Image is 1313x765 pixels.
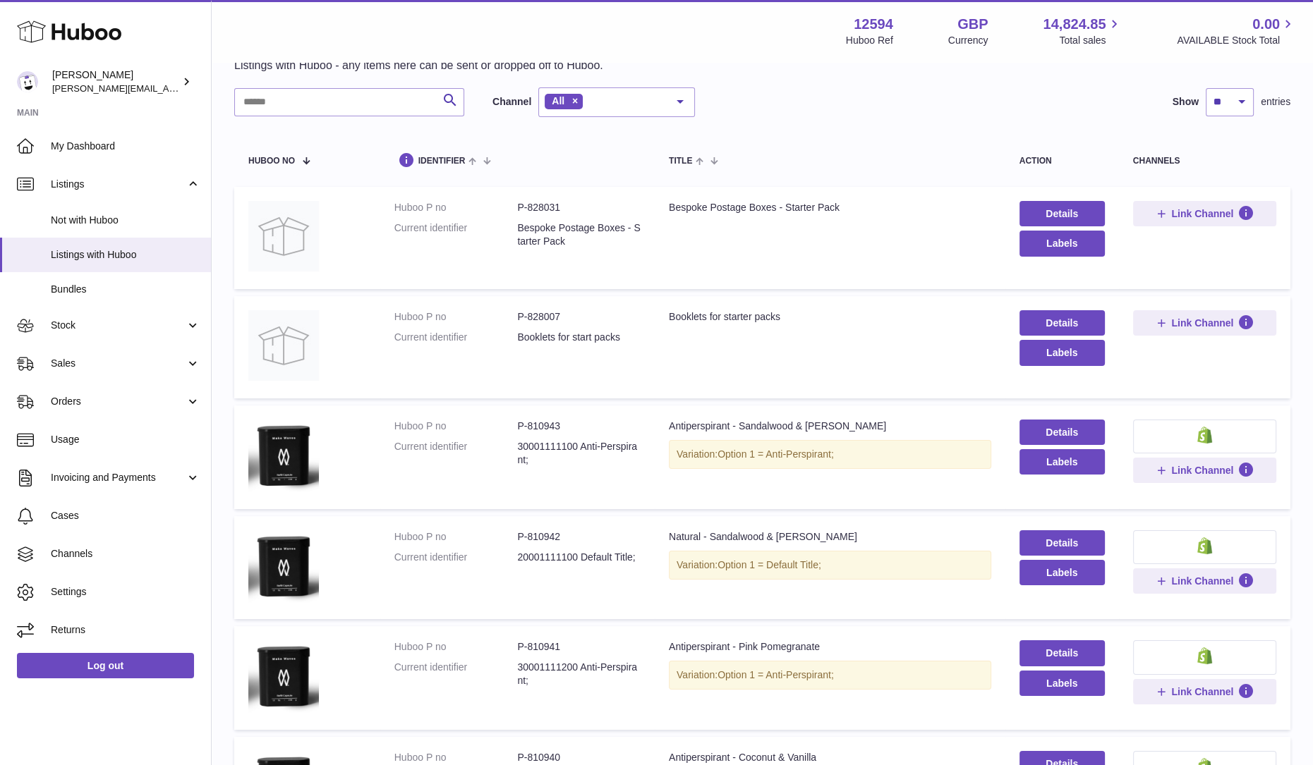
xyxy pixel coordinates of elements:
dd: 20001111100 Default Title; [517,551,641,564]
span: Stock [51,319,186,332]
span: Link Channel [1171,685,1233,698]
a: Details [1019,640,1105,666]
dt: Huboo P no [394,530,518,544]
button: Labels [1019,231,1105,256]
dd: P-810940 [517,751,641,764]
span: Cases [51,509,200,522]
div: Currency [948,34,988,47]
div: Huboo Ref [846,34,893,47]
dt: Current identifier [394,551,518,564]
span: Invoicing and Payments [51,471,186,484]
dt: Huboo P no [394,640,518,654]
button: Link Channel [1133,201,1276,226]
span: Bundles [51,283,200,296]
img: Booklets for starter packs [248,310,319,381]
dd: P-810941 [517,640,641,654]
span: identifier [418,157,466,166]
span: Total sales [1059,34,1122,47]
span: Channels [51,547,200,561]
span: AVAILABLE Stock Total [1177,34,1296,47]
div: Antiperspirant - Pink Pomegranate [669,640,991,654]
p: Listings with Huboo - any items here can be sent or dropped off to Huboo. [234,58,603,73]
span: Sales [51,357,186,370]
div: Natural - Sandalwood & [PERSON_NAME] [669,530,991,544]
div: Variation: [669,661,991,690]
dt: Huboo P no [394,201,518,214]
a: Details [1019,201,1105,226]
dd: 30001111100 Anti-Perspirant; [517,440,641,467]
img: owen@wearemakewaves.com [17,71,38,92]
button: Labels [1019,340,1105,365]
dt: Huboo P no [394,420,518,433]
a: 0.00 AVAILABLE Stock Total [1177,15,1296,47]
dt: Current identifier [394,221,518,248]
span: Returns [51,623,200,637]
div: Variation: [669,551,991,580]
button: Labels [1019,560,1105,585]
span: All [552,95,564,106]
span: 14,824.85 [1043,15,1106,34]
strong: 12594 [854,15,893,34]
dd: P-810943 [517,420,641,433]
div: Variation: [669,440,991,469]
strong: GBP [957,15,988,34]
div: channels [1133,157,1276,166]
label: Show [1173,95,1199,109]
span: Orders [51,395,186,408]
span: Listings [51,178,186,191]
img: Antiperspirant - Sandalwood & Patchouli [248,420,319,491]
dd: P-810942 [517,530,641,544]
img: Antiperspirant - Pink Pomegranate [248,640,319,712]
span: Huboo no [248,157,295,166]
span: Not with Huboo [51,214,200,227]
div: Bespoke Postage Boxes - Starter Pack [669,201,991,214]
span: Listings with Huboo [51,248,200,262]
span: title [669,157,692,166]
span: Usage [51,433,200,446]
a: 14,824.85 Total sales [1043,15,1122,47]
dd: Bespoke Postage Boxes - Starter Pack [517,221,641,248]
span: 0.00 [1252,15,1280,34]
dt: Huboo P no [394,310,518,324]
div: Antiperspirant - Sandalwood & [PERSON_NAME] [669,420,991,433]
a: Details [1019,420,1105,445]
dt: Huboo P no [394,751,518,764]
span: Option 1 = Anti-Perspirant; [718,669,834,680]
button: Labels [1019,449,1105,475]
span: Link Channel [1171,207,1233,220]
span: Option 1 = Default Title; [718,559,821,570]
button: Link Channel [1133,568,1276,594]
dd: Booklets for start packs [517,331,641,344]
label: Channel [492,95,531,109]
span: Option 1 = Anti-Perspirant; [718,448,834,460]
button: Labels [1019,671,1105,696]
button: Link Channel [1133,679,1276,704]
div: [PERSON_NAME] [52,68,179,95]
img: Bespoke Postage Boxes - Starter Pack [248,201,319,271]
span: [PERSON_NAME][EMAIL_ADDRESS][DOMAIN_NAME] [52,82,283,94]
dt: Current identifier [394,661,518,687]
img: shopify-small.png [1197,537,1212,554]
span: My Dashboard [51,140,200,153]
img: shopify-small.png [1197,427,1212,443]
span: Link Channel [1171,575,1233,587]
span: Link Channel [1171,317,1233,329]
div: Booklets for starter packs [669,310,991,324]
button: Link Channel [1133,310,1276,336]
a: Details [1019,310,1105,336]
button: Link Channel [1133,458,1276,483]
dd: P-828007 [517,310,641,324]
img: shopify-small.png [1197,647,1212,664]
span: entries [1261,95,1290,109]
a: Details [1019,530,1105,556]
dd: P-828031 [517,201,641,214]
span: Link Channel [1171,464,1233,477]
img: Natural - Sandalwood & Patchouli [248,530,319,602]
dt: Current identifier [394,440,518,467]
div: Antiperspirant - Coconut & Vanilla [669,751,991,764]
span: Settings [51,585,200,599]
dt: Current identifier [394,331,518,344]
div: action [1019,157,1105,166]
dd: 30001111200 Anti-Perspirant; [517,661,641,687]
a: Log out [17,653,194,678]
